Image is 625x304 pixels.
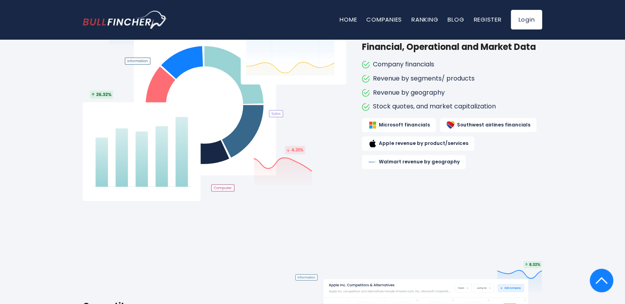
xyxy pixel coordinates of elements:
li: Stock quotes, and market capitalization [362,103,542,111]
a: Register [473,15,501,24]
a: Southwest airlines financials [440,118,536,132]
li: Revenue by geography [362,89,542,97]
a: Home [340,15,357,24]
h3: Financial, Operational and Market Data [362,40,542,53]
a: Ranking [411,15,438,24]
a: Apple revenue by product/services [362,136,474,150]
img: bullfincher logo [83,11,167,29]
li: Company financials [362,60,542,69]
a: Go to homepage [83,11,167,29]
a: Login [511,10,542,29]
li: Revenue by segments/ products [362,75,542,83]
a: Companies [366,15,402,24]
a: Microsoft financials [362,118,436,132]
a: Walmart revenue by geography [362,155,466,169]
a: Blog [448,15,464,24]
